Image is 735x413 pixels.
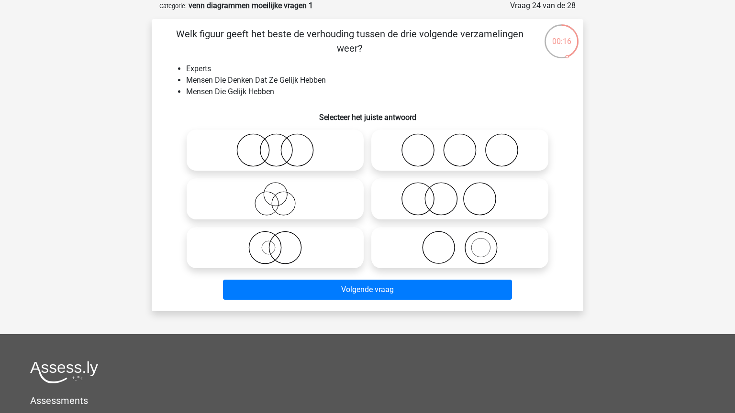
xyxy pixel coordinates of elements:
[30,361,98,383] img: Assessly logo
[167,105,568,122] h6: Selecteer het juiste antwoord
[186,63,568,75] li: Experts
[223,280,512,300] button: Volgende vraag
[30,395,705,406] h5: Assessments
[189,1,313,10] strong: venn diagrammen moeilijke vragen 1
[167,27,532,55] p: Welk figuur geeft het beste de verhouding tussen de drie volgende verzamelingen weer?
[186,75,568,86] li: Mensen Die Denken Dat Ze Gelijk Hebben
[186,86,568,98] li: Mensen Die Gelijk Hebben
[159,2,187,10] small: Categorie:
[544,23,579,47] div: 00:16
